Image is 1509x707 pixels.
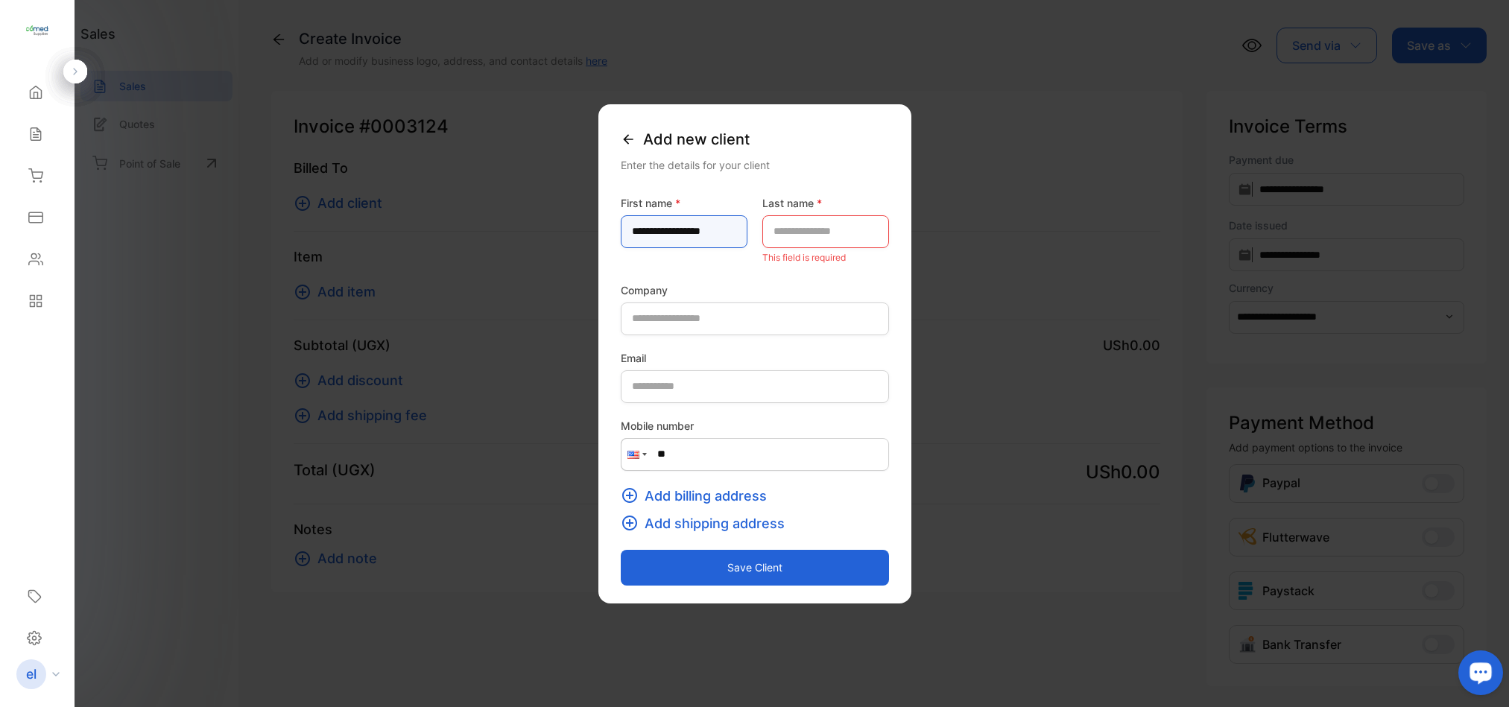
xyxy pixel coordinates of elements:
iframe: LiveChat chat widget [1446,644,1509,707]
span: Add shipping address [645,513,785,533]
button: Add billing address [621,486,776,506]
span: Add billing address [645,486,767,506]
img: logo [26,19,48,42]
span: Add new client [643,128,750,150]
label: First name [621,195,747,211]
button: Add shipping address [621,513,794,533]
label: Email [621,350,889,366]
div: United States: + 1 [621,439,650,470]
p: This field is required [762,248,889,267]
div: Enter the details for your client [621,157,889,173]
p: el [26,665,37,684]
label: Mobile number [621,418,889,434]
label: Last name [762,195,889,211]
button: Save client [621,550,889,586]
label: Company [621,282,889,298]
